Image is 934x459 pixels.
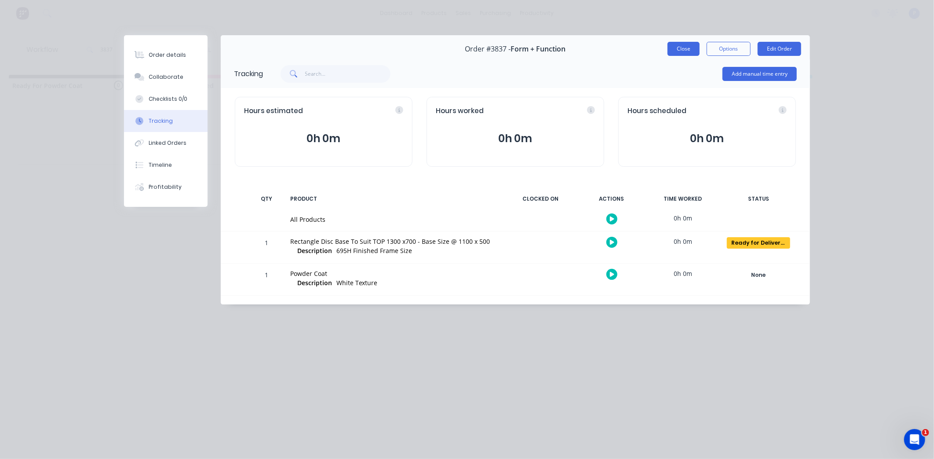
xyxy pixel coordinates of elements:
[124,110,208,132] button: Tracking
[707,42,751,56] button: Options
[436,106,484,116] span: Hours worked
[727,237,790,249] div: Ready for Delivery/Pick Up
[628,130,787,147] button: 0h 0m
[726,237,791,249] button: Ready for Delivery/Pick Up
[297,246,332,255] span: Description
[904,429,925,450] iframe: Intercom live chat
[336,279,377,287] span: White Texture
[297,278,332,287] span: Description
[244,106,303,116] span: Hours estimated
[668,42,700,56] button: Close
[650,190,716,208] div: TIME WORKED
[124,132,208,154] button: Linked Orders
[285,190,502,208] div: PRODUCT
[149,51,186,59] div: Order details
[253,265,280,295] div: 1
[465,45,511,53] span: Order #3837 -
[650,208,716,228] div: 0h 0m
[722,67,797,81] button: Add manual time entry
[124,66,208,88] button: Collaborate
[650,231,716,251] div: 0h 0m
[253,190,280,208] div: QTY
[149,117,173,125] div: Tracking
[511,45,566,53] span: Form + Function
[149,73,183,81] div: Collaborate
[721,190,796,208] div: STATUS
[726,269,791,281] button: None
[290,215,497,224] div: All Products
[336,246,412,255] span: 695H Finished Frame Size
[124,154,208,176] button: Timeline
[579,190,645,208] div: ACTIONS
[253,233,280,263] div: 1
[290,237,497,246] div: Rectangle Disc Base To Suit TOP 1300 x700 - Base Size @ 1100 x 500
[922,429,929,436] span: 1
[244,130,403,147] button: 0h 0m
[149,139,186,147] div: Linked Orders
[628,106,686,116] span: Hours scheduled
[305,65,391,83] input: Search...
[507,190,573,208] div: CLOCKED ON
[124,44,208,66] button: Order details
[758,42,801,56] button: Edit Order
[234,69,263,79] div: Tracking
[124,88,208,110] button: Checklists 0/0
[290,269,497,278] div: Powder Coat
[727,269,790,281] div: None
[149,95,187,103] div: Checklists 0/0
[650,264,716,283] div: 0h 0m
[124,176,208,198] button: Profitability
[149,183,182,191] div: Profitability
[149,161,172,169] div: Timeline
[436,130,595,147] button: 0h 0m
